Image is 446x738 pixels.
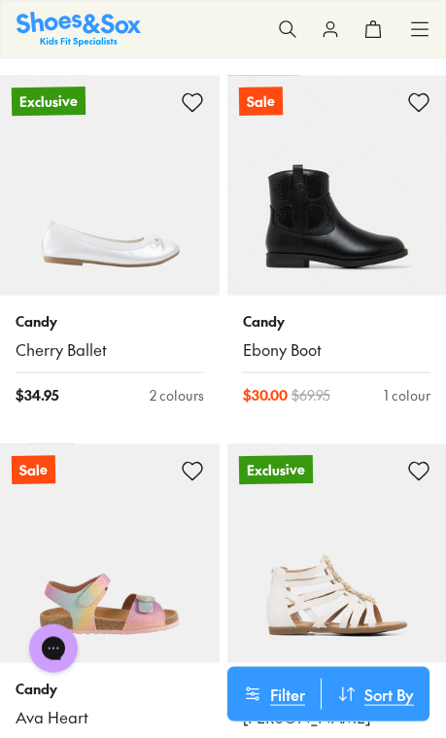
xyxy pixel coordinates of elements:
a: Shoes & Sox [17,12,141,46]
p: Candy [16,679,204,699]
div: 1 colour [384,385,430,405]
a: Cherry Ballet [16,339,204,361]
span: $ 30.00 [243,385,288,405]
span: $ 34.95 [16,385,58,405]
p: Exclusive [12,88,86,117]
iframe: Gorgias live chat messenger [19,617,87,680]
div: 2 colours [150,385,204,405]
button: Filter [227,679,321,710]
span: Sort By [364,683,414,706]
p: Candy [243,311,431,332]
button: Sort By [322,679,429,710]
p: Sale [12,455,55,484]
p: Sale [238,88,282,117]
img: SNS_Logo_Responsive.svg [17,12,141,46]
p: Exclusive [238,455,312,484]
p: Candy [16,311,204,332]
a: Ava Heart [16,707,204,728]
a: Ebony Boot [243,339,431,361]
span: $ 69.95 [292,385,330,405]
